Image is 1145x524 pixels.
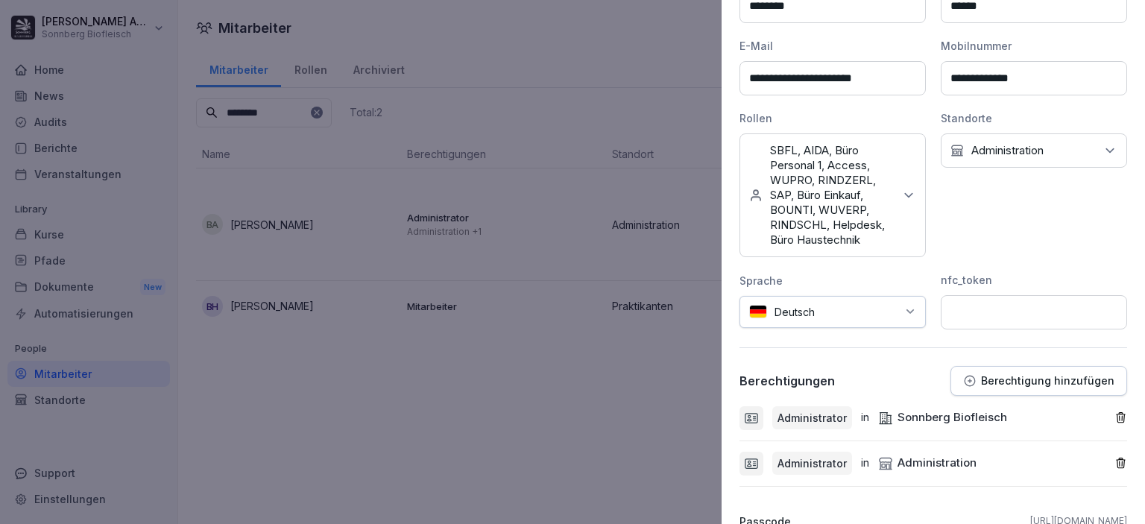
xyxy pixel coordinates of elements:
[971,143,1044,158] p: Administration
[739,38,926,54] div: E-Mail
[861,455,869,472] p: in
[878,409,1007,426] div: Sonnberg Biofleisch
[739,296,926,328] div: Deutsch
[941,38,1127,54] div: Mobilnummer
[941,110,1127,126] div: Standorte
[777,455,847,471] p: Administrator
[770,143,894,247] p: SBFL, AIDA, Büro Personal 1, Access, WUPRO, RINDZERL, SAP, Büro Einkauf, BOUNTI, WUVERP, RINDSCHL...
[878,455,977,472] div: Administration
[777,410,847,426] p: Administrator
[739,273,926,288] div: Sprache
[739,373,835,388] p: Berechtigungen
[861,409,869,426] p: in
[941,272,1127,288] div: nfc_token
[739,110,926,126] div: Rollen
[950,366,1127,396] button: Berechtigung hinzufügen
[981,375,1114,387] p: Berechtigung hinzufügen
[749,305,767,319] img: de.svg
